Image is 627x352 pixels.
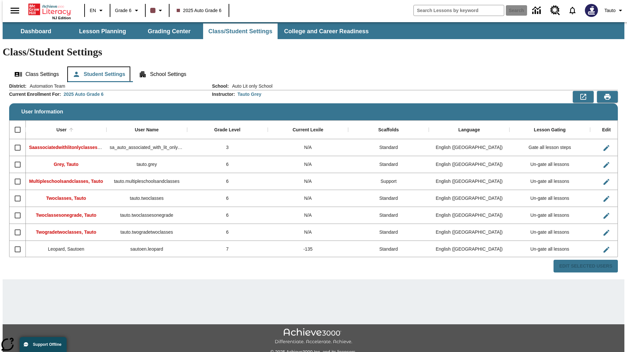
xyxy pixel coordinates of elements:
[9,66,618,82] div: Class/Student Settings
[87,5,108,16] button: Language: EN, Select a language
[348,156,429,173] div: Standard
[509,224,590,241] div: Un-gate all lessons
[414,5,504,16] input: search field
[348,241,429,258] div: Standard
[268,139,348,156] div: N/A
[115,7,132,14] span: Grade 6
[56,127,67,133] div: User
[137,23,202,39] button: Grading Center
[268,190,348,207] div: N/A
[36,213,96,218] span: Twoclassesonegrade, Tauto
[573,91,594,103] button: Export to CSV
[52,16,71,20] span: NJ Edition
[46,196,86,201] span: Twoclasses, Tauto
[429,241,509,258] div: English (US)
[106,241,187,258] div: sautoen.leopard
[348,207,429,224] div: Standard
[54,162,79,167] span: Grey, Tauto
[106,190,187,207] div: tauto.twoclasses
[429,173,509,190] div: English (US)
[378,127,399,133] div: Scaffolds
[212,83,229,89] h2: School :
[187,190,268,207] div: 6
[214,127,240,133] div: Grade Level
[348,224,429,241] div: Standard
[9,83,26,89] h2: District :
[48,246,84,252] span: Leopard, Sautoen
[509,156,590,173] div: Un-gate all lessons
[602,5,627,16] button: Profile/Settings
[348,139,429,156] div: Standard
[64,91,104,97] div: 2025 Auto Grade 6
[112,5,143,16] button: Grade: Grade 6, Select a grade
[268,224,348,241] div: N/A
[187,156,268,173] div: 6
[3,22,624,39] div: SubNavbar
[134,66,191,82] button: School Settings
[600,141,613,154] button: Edit User
[70,23,135,39] button: Lesson Planning
[268,156,348,173] div: N/A
[28,3,71,16] a: Home
[597,91,618,103] button: Print Preview
[293,127,323,133] div: Current Lexile
[600,192,613,205] button: Edit User
[604,7,616,14] span: Tauto
[509,207,590,224] div: Un-gate all lessons
[28,2,71,20] div: Home
[187,207,268,224] div: 6
[187,241,268,258] div: 7
[509,190,590,207] div: Un-gate all lessons
[3,23,69,39] button: Dashboard
[429,139,509,156] div: English (US)
[600,243,613,256] button: Edit User
[348,190,429,207] div: Standard
[9,66,64,82] button: Class Settings
[106,173,187,190] div: tauto.multipleschoolsandclasses
[268,173,348,190] div: N/A
[348,173,429,190] div: Support
[148,5,167,16] button: Class color is dark brown. Change class color
[237,91,261,97] div: Tauto Grey
[187,173,268,190] div: 6
[585,4,598,17] img: Avatar
[546,2,564,19] a: Resource Center, Will open in new tab
[203,23,278,39] button: Class/Student Settings
[212,92,235,97] h2: Instructor :
[534,127,566,133] div: Lesson Gating
[135,127,159,133] div: User Name
[29,145,168,150] span: Saassociatedwithlitonlyclasses, Saassociatedwithlitonlyclasses
[581,2,602,19] button: Select a new avatar
[429,190,509,207] div: English (US)
[3,23,375,39] div: SubNavbar
[177,7,222,14] span: 2025 Auto Grade 6
[509,139,590,156] div: Gate all lesson steps
[90,7,96,14] span: EN
[600,209,613,222] button: Edit User
[187,224,268,241] div: 6
[600,175,613,188] button: Edit User
[106,156,187,173] div: tauto.grey
[21,109,63,115] span: User Information
[106,139,187,156] div: sa_auto_associated_with_lit_only_classes
[528,2,546,20] a: Data Center
[29,179,103,184] span: Multipleschoolsandclasses, Tauto
[429,224,509,241] div: English (US)
[458,127,480,133] div: Language
[268,241,348,258] div: -135
[106,207,187,224] div: tauto.twoclassesonegrade
[36,229,96,235] span: Twogradetwoclasses, Tauto
[600,158,613,171] button: Edit User
[187,139,268,156] div: 3
[26,83,65,89] span: Automation Team
[429,207,509,224] div: English (US)
[275,328,352,345] img: Achieve3000 Differentiate Accelerate Achieve
[9,92,61,97] h2: Current Enrollment For :
[5,1,24,20] button: Open side menu
[279,23,374,39] button: College and Career Readiness
[3,46,624,58] h1: Class/Student Settings
[67,66,130,82] button: Student Settings
[602,127,611,133] div: Edit
[509,241,590,258] div: Un-gate all lessons
[9,83,618,273] div: User Information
